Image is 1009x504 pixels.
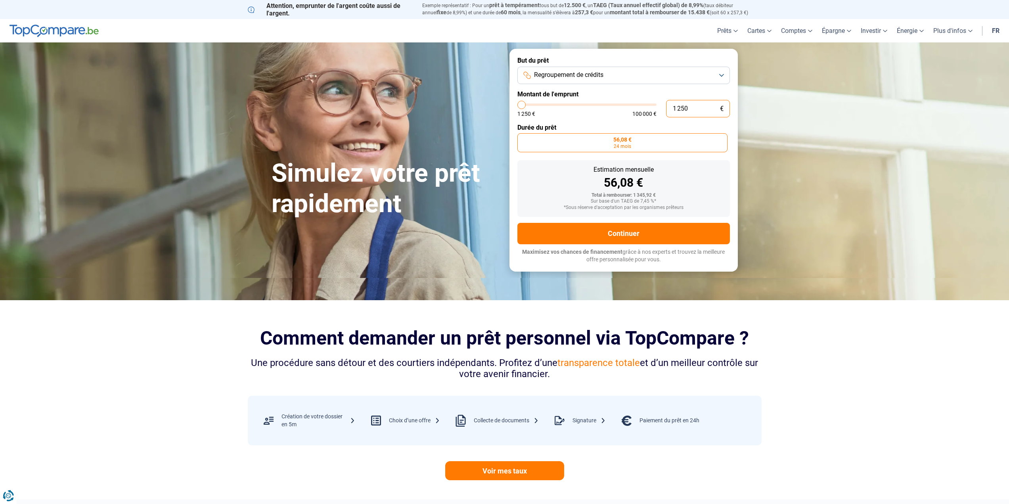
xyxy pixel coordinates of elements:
a: Énergie [892,19,929,42]
div: Création de votre dossier en 5m [281,413,355,428]
div: Choix d’une offre [389,417,440,425]
a: Plus d'infos [929,19,977,42]
a: Comptes [776,19,817,42]
span: 60 mois [501,9,521,15]
a: Prêts [712,19,743,42]
div: Total à rembourser: 1 345,92 € [524,193,724,198]
span: 100 000 € [632,111,657,117]
span: transparence totale [557,357,640,368]
button: Continuer [517,223,730,244]
span: 1 250 € [517,111,535,117]
label: Durée du prêt [517,124,730,131]
div: Une procédure sans détour et des courtiers indépendants. Profitez d’une et d’un meilleur contrôle... [248,357,762,380]
span: TAEG (Taux annuel effectif global) de 8,99% [593,2,703,8]
span: 12.500 € [564,2,586,8]
a: Voir mes taux [445,461,564,480]
a: fr [987,19,1004,42]
span: € [720,105,724,112]
label: Montant de l'emprunt [517,90,730,98]
p: grâce à nos experts et trouvez la meilleure offre personnalisée pour vous. [517,248,730,264]
span: 56,08 € [613,137,632,142]
h1: Simulez votre prêt rapidement [272,158,500,219]
div: Sur base d'un TAEG de 7,45 %* [524,199,724,204]
label: But du prêt [517,57,730,64]
span: Regroupement de crédits [534,71,603,79]
span: Maximisez vos chances de financement [522,249,622,255]
div: Signature [572,417,606,425]
div: Paiement du prêt en 24h [639,417,699,425]
div: Estimation mensuelle [524,167,724,173]
a: Investir [856,19,892,42]
span: prêt à tempérament [489,2,540,8]
button: Regroupement de crédits [517,67,730,84]
p: Attention, emprunter de l'argent coûte aussi de l'argent. [248,2,413,17]
div: Collecte de documents [474,417,539,425]
div: 56,08 € [524,177,724,189]
span: 257,3 € [575,9,593,15]
a: Épargne [817,19,856,42]
span: 24 mois [614,144,631,149]
a: Cartes [743,19,776,42]
div: *Sous réserve d'acceptation par les organismes prêteurs [524,205,724,211]
img: TopCompare [10,25,99,37]
span: montant total à rembourser de 15.438 € [610,9,710,15]
p: Exemple représentatif : Pour un tous but de , un (taux débiteur annuel de 8,99%) et une durée de ... [422,2,762,16]
span: fixe [437,9,446,15]
h2: Comment demander un prêt personnel via TopCompare ? [248,327,762,349]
